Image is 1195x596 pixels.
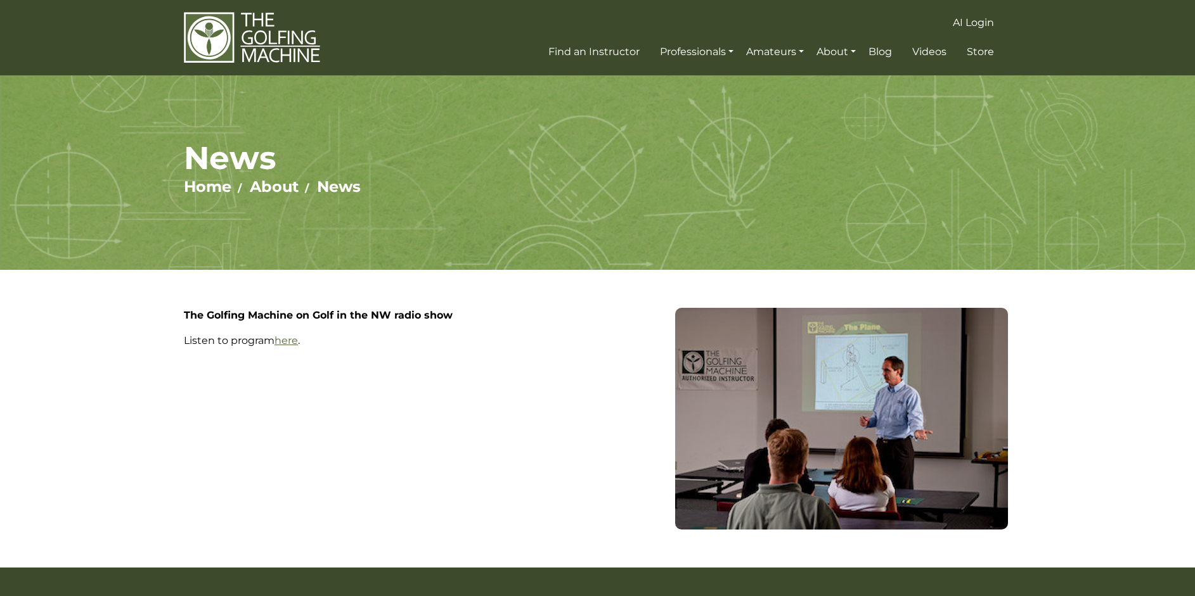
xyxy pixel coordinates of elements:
[184,309,453,321] strong: The Golfing Machine on Golf in the NW radio show
[813,41,859,63] a: About
[912,46,946,58] span: Videos
[548,46,640,58] span: Find an Instructor
[250,177,299,196] a: About
[964,41,997,63] a: Store
[909,41,950,63] a: Videos
[184,177,231,196] a: Home
[953,16,994,29] span: AI Login
[950,11,997,34] a: AI Login
[743,41,807,63] a: Amateurs
[545,41,643,63] a: Find an Instructor
[275,334,298,346] a: here
[317,177,361,196] a: News
[869,46,892,58] span: Blog
[657,41,737,63] a: Professionals
[967,46,994,58] span: Store
[184,333,662,349] p: Listen to program .
[865,41,895,63] a: Blog
[184,11,320,64] img: The Golfing Machine
[184,139,1011,177] h1: News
